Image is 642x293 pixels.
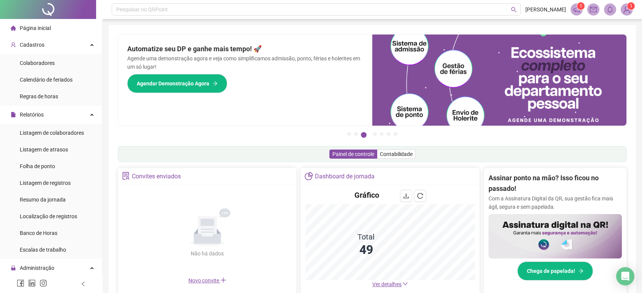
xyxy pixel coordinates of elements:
[607,6,614,13] span: bell
[20,25,51,31] span: Página inicial
[577,2,585,10] sup: 1
[20,130,84,136] span: Listagem de colaboradores
[621,4,633,15] img: 87615
[188,277,226,284] span: Novo convite
[305,172,313,180] span: pie-chart
[132,170,181,183] div: Convites enviados
[489,214,622,258] img: banner%2F02c71560-61a6-44d4-94b9-c8ab97240462.png
[517,261,593,280] button: Chega de papelada!
[20,163,55,169] span: Folha de ponto
[20,247,66,253] span: Escalas de trabalho
[20,230,57,236] span: Banco de Horas
[17,279,24,287] span: facebook
[127,54,363,71] p: Agende uma demonstração agora e veja como simplificamos admissão, ponto, férias e holerites em um...
[20,213,77,219] span: Localização de registros
[20,42,44,48] span: Cadastros
[627,2,635,10] sup: Atualize o seu contato no menu Meus Dados
[20,77,73,83] span: Calendário de feriados
[354,132,358,136] button: 2
[527,267,575,275] span: Chega de papelada!
[394,132,397,136] button: 7
[20,93,58,99] span: Regras de horas
[580,3,582,9] span: 1
[137,79,209,88] span: Agendar Demonstração Agora
[616,267,634,285] div: Open Intercom Messenger
[573,6,580,13] span: notification
[372,35,626,126] img: banner%2Fd57e337e-a0d3-4837-9615-f134fc33a8e6.png
[525,5,566,14] span: [PERSON_NAME]
[11,265,16,271] span: lock
[387,132,391,136] button: 6
[489,194,622,211] p: Com a Assinatura Digital da QR, sua gestão fica mais ágil, segura e sem papelada.
[590,6,597,13] span: mail
[20,197,66,203] span: Resumo da jornada
[11,25,16,31] span: home
[403,193,409,199] span: download
[380,151,413,157] span: Contabilidade
[212,81,218,86] span: arrow-right
[11,42,16,47] span: user-add
[403,281,408,287] span: down
[354,190,379,200] h4: Gráfico
[361,132,367,138] button: 3
[20,146,68,153] span: Listagem de atrasos
[372,281,402,287] span: Ver detalhes
[630,3,633,9] span: 1
[489,173,622,194] h2: Assinar ponto na mão? Isso ficou no passado!
[127,74,227,93] button: Agendar Demonstração Agora
[332,151,374,157] span: Painel de controle
[20,180,71,186] span: Listagem de registros
[20,265,54,271] span: Administração
[315,170,375,183] div: Dashboard de jornada
[81,281,86,287] span: left
[20,112,44,118] span: Relatórios
[28,279,36,287] span: linkedin
[511,7,517,13] span: search
[578,268,583,274] span: arrow-right
[380,132,384,136] button: 5
[417,193,423,199] span: reload
[220,277,226,283] span: plus
[20,60,55,66] span: Colaboradores
[127,44,363,54] h2: Automatize seu DP e ganhe mais tempo! 🚀
[122,172,130,180] span: solution
[372,281,408,287] a: Ver detalhes down
[11,112,16,117] span: file
[172,249,242,258] div: Não há dados
[40,279,47,287] span: instagram
[347,132,351,136] button: 1
[373,132,377,136] button: 4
